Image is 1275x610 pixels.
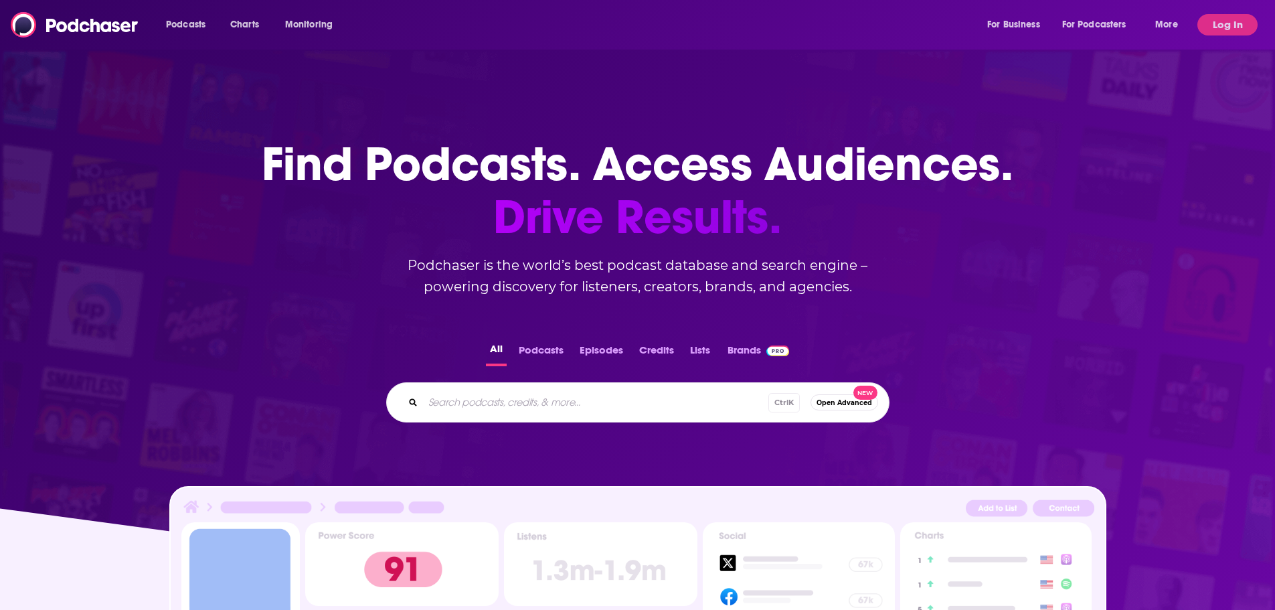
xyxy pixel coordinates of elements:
[817,399,872,406] span: Open Advanced
[1146,14,1195,35] button: open menu
[515,340,568,366] button: Podcasts
[504,522,697,606] img: Podcast Insights Listens
[811,394,878,410] button: Open AdvancedNew
[576,340,627,366] button: Episodes
[987,15,1040,34] span: For Business
[1155,15,1178,34] span: More
[853,386,877,400] span: New
[635,340,678,366] button: Credits
[768,393,800,412] span: Ctrl K
[276,14,350,35] button: open menu
[285,15,333,34] span: Monitoring
[262,191,1013,244] span: Drive Results.
[486,340,507,366] button: All
[978,14,1057,35] button: open menu
[1053,14,1146,35] button: open menu
[728,340,790,366] a: BrandsPodchaser Pro
[423,392,768,413] input: Search podcasts, credits, & more...
[1062,15,1126,34] span: For Podcasters
[686,340,714,366] button: Lists
[181,498,1094,522] img: Podcast Insights Header
[386,382,889,423] div: Search podcasts, credits, & more...
[157,14,223,35] button: open menu
[262,138,1013,244] h1: Find Podcasts. Access Audiences.
[11,12,139,37] img: Podchaser - Follow, Share and Rate Podcasts
[222,14,267,35] a: Charts
[766,346,790,356] img: Podchaser Pro
[305,522,499,606] img: Podcast Insights Power score
[166,15,205,34] span: Podcasts
[230,15,259,34] span: Charts
[370,254,906,297] h2: Podchaser is the world’s best podcast database and search engine – powering discovery for listene...
[1197,14,1258,35] button: Log In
